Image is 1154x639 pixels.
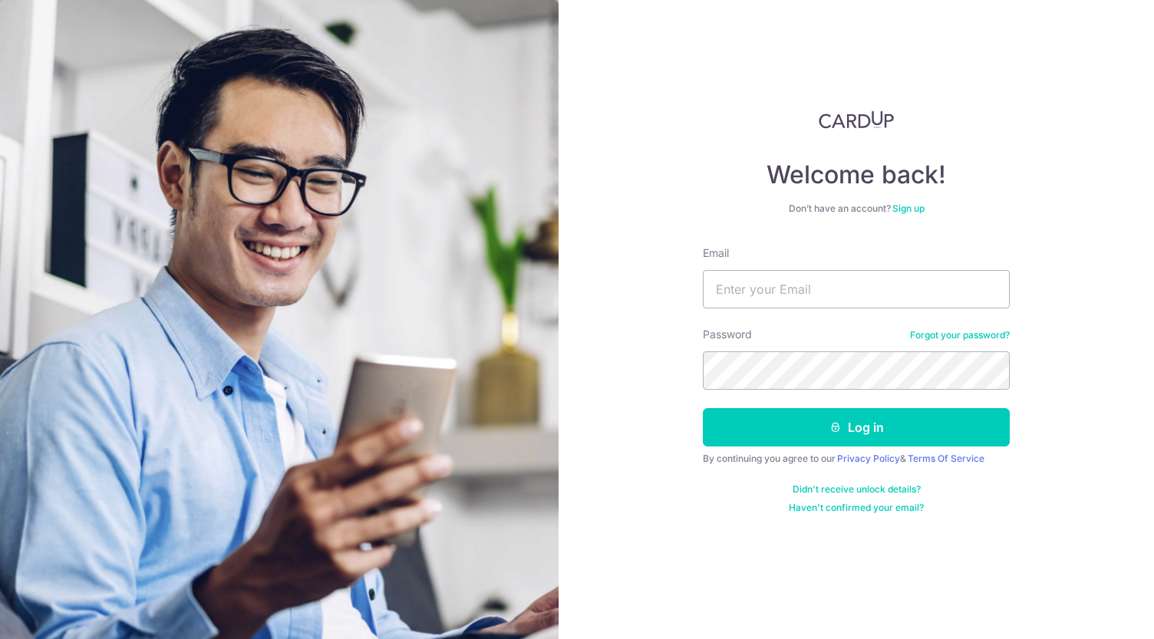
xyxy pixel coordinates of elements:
[703,408,1010,446] button: Log in
[703,270,1010,308] input: Enter your Email
[703,160,1010,190] h4: Welcome back!
[908,453,984,464] a: Terms Of Service
[837,453,900,464] a: Privacy Policy
[819,110,894,129] img: CardUp Logo
[703,203,1010,215] div: Don’t have an account?
[892,203,925,214] a: Sign up
[789,502,924,514] a: Haven't confirmed your email?
[703,453,1010,465] div: By continuing you agree to our &
[910,329,1010,341] a: Forgot your password?
[703,245,729,261] label: Email
[703,327,752,342] label: Password
[793,483,921,496] a: Didn't receive unlock details?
